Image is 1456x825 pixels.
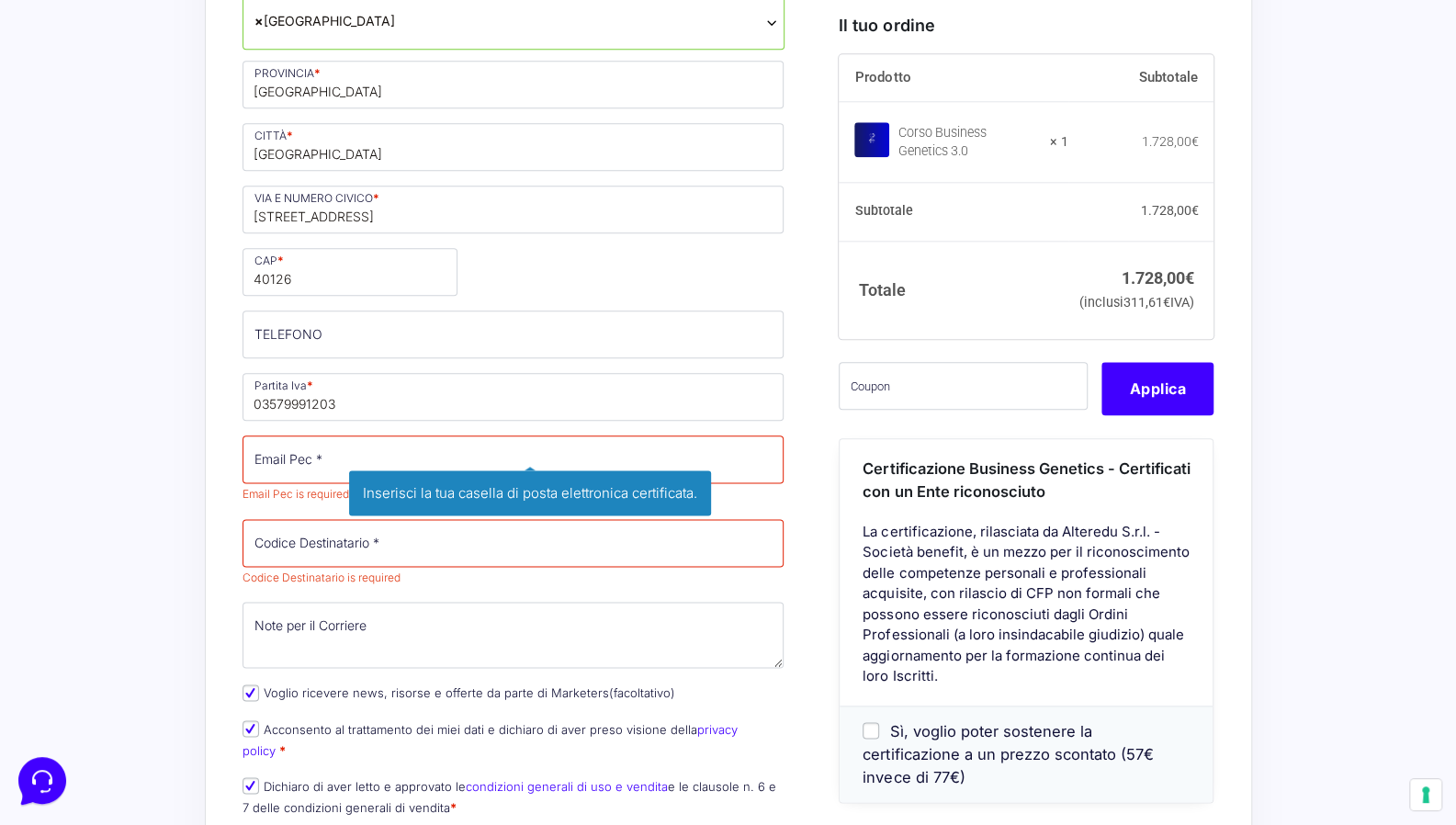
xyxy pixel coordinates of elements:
[243,186,784,233] input: VIA E NUMERO CIVICO *
[243,123,784,171] input: CITTÀ *
[243,248,457,296] input: CAP *
[1123,295,1170,311] span: 311,61
[243,779,776,815] label: Dichiaro di aver letto e approvato le e le clausole n. 6 e 7 delle condizioni generali di vendita
[196,232,338,246] a: Apri Centro Assistenza
[29,73,156,88] span: Le tue conversazioni
[609,685,675,700] span: (facoltativo)
[243,519,784,567] input: Codice Destinatario *
[243,684,259,701] input: Voglio ricevere news, risorse e offerte da parte di Marketers(facoltativo)
[41,271,300,289] input: Cerca un articolo...
[77,103,288,121] span: [PERSON_NAME]
[1050,133,1068,152] strong: × 1
[466,779,668,794] a: condizioni generali di uso e vendita
[243,373,784,421] input: Inserisci soltanto il numero di Partita IVA senza prefisso IT *
[863,460,1190,502] span: Certificazione Business Genetics - Certificati con un Ente riconosciuto
[243,435,784,483] input: Email Pec *
[839,55,1067,103] th: Prodotto
[349,470,711,515] span: Inserisci la tua casella di posta elettronica certificata.
[254,11,264,30] span: ×
[29,105,66,141] img: dark
[283,616,310,632] p: Aiuto
[243,571,401,584] span: Codice Destinatario is required
[243,685,675,700] label: Voglio ricevere news, risorse e offerte da parte di Marketers
[1141,134,1198,149] bdi: 1.728,00
[854,122,889,157] img: Corso Business Genetics 3.0
[128,590,241,632] button: Messaggi
[29,232,143,246] span: Trova una risposta
[29,158,338,195] button: Inizia una conversazione
[839,363,1088,411] input: Coupon
[243,487,349,501] span: Email Pec is required
[1140,204,1198,219] bdi: 1.728,00
[55,616,86,632] p: Home
[863,722,1153,786] span: Sì, voglio poter sostenere la certificazione a un prezzo scontato (57€ invece di 77€)
[1410,779,1441,810] button: Le tue preferenze relative al consenso per le tecnologie di tracciamento
[243,720,259,737] input: Acconsento al trattamento dei miei dati e dichiaro di aver preso visione dellaprivacy policy
[119,169,271,184] span: Inizia una conversazione
[1191,134,1198,149] span: €
[1122,268,1194,288] bdi: 1.728,00
[15,15,309,44] h2: Ciao da Marketers 👋
[243,311,784,358] input: TELEFONO
[1079,295,1194,311] small: (inclusi IVA)
[254,11,773,30] span: Italia
[1163,295,1170,311] span: €
[159,616,209,632] p: Messaggi
[22,96,345,151] a: [PERSON_NAME]eccomi, riprova ora e fammi sapere se è tutto ok 🙂1 min fa
[299,103,338,119] p: 1 min fa
[1191,204,1198,219] span: €
[839,242,1067,340] th: Totale
[243,61,784,108] input: PROVINCIA *
[243,777,259,794] input: Dichiaro di aver letto e approvato lecondizioni generali di uso e venditae le clausole n. 6 e 7 d...
[863,723,879,740] input: Sì, voglio poter sostenere la certificazione a un prezzo scontato (57€ invece di 77€)
[1068,55,1214,103] th: Subtotale
[898,124,1037,161] div: Corso Business Genetics 3.0
[15,753,70,808] iframe: Customerly Messenger Launcher
[77,125,288,143] p: eccomi, riprova ora e fammi sapere se è tutto ok 🙂
[1185,268,1194,288] span: €
[15,590,128,632] button: Home
[839,183,1067,242] th: Subtotale
[240,590,353,632] button: Aiuto
[243,722,738,758] label: Acconsento al trattamento dei miei dati e dichiaro di aver preso visione della
[840,522,1213,706] div: La certificazione, rilasciata da Alteredu S.r.l. - Società benefit, è un mezzo per il riconoscime...
[164,73,338,88] a: [DEMOGRAPHIC_DATA] tutto
[1101,363,1213,416] button: Applica
[839,14,1213,39] h3: Il tuo ordine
